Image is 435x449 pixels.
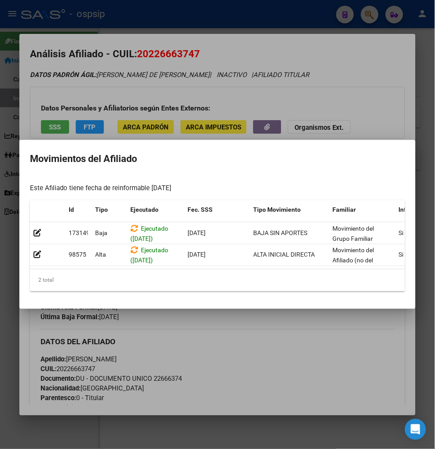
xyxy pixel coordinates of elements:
[65,200,92,219] datatable-header-cell: Id
[69,229,90,236] span: 173149
[405,419,426,440] div: Open Intercom Messenger
[254,206,301,213] span: Tipo Movimiento
[130,247,168,264] span: Ejecutado ([DATE])
[30,269,405,291] div: 2 total
[333,225,374,242] span: Movimiento del Grupo Familiar
[130,225,168,242] span: Ejecutado ([DATE])
[30,151,405,167] h2: Movimientos del Afiliado
[130,206,159,213] span: Ejecutado
[329,200,395,219] datatable-header-cell: Familiar
[399,229,404,236] span: Si
[399,251,404,258] span: Si
[69,251,86,258] span: 98575
[92,200,127,219] datatable-header-cell: Tipo
[250,200,329,219] datatable-header-cell: Tipo Movimiento
[69,206,74,213] span: Id
[184,200,250,219] datatable-header-cell: Fec. SSS
[95,206,108,213] span: Tipo
[254,251,315,258] span: ALTA INICIAL DIRECTA
[333,247,374,274] span: Movimiento del Afiliado (no del grupo)
[333,206,356,213] span: Familiar
[30,183,405,193] div: Este Afiliado tiene fecha de reinformable [DATE]
[95,229,107,236] span: Baja
[127,200,184,219] datatable-header-cell: Ejecutado
[254,229,308,236] span: BAJA SIN APORTES
[95,251,106,258] span: Alta
[188,251,206,258] span: [DATE]
[188,229,206,236] span: [DATE]
[188,206,213,213] span: Fec. SSS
